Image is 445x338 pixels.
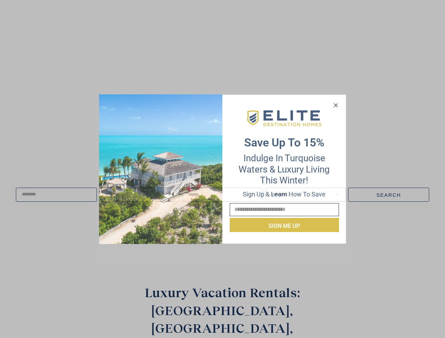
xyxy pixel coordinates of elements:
button: Close [330,100,341,111]
span: Sign up & learn how to save [243,190,326,198]
img: EDH-Logo-Horizontal-217-58px.png [246,108,322,129]
strong: Save up to 15% [244,136,325,149]
span: this winter! [260,175,308,186]
input: Email [230,203,339,216]
span: Indulge in Turquoise Waters & Luxury Living [239,153,330,174]
img: Desktop-Opt-in-2025-01-10T154335.578.png [99,94,222,244]
button: Sign me up [230,218,339,232]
